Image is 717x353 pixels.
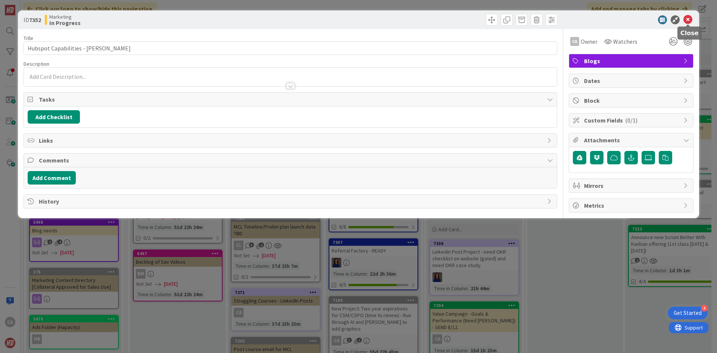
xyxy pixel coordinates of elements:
span: Mirrors [584,181,680,190]
button: Add Checklist [28,110,80,124]
span: Description [24,61,49,67]
span: Watchers [613,37,637,46]
span: ( 0/1 ) [625,117,637,124]
input: type card name here... [24,41,557,55]
div: Get Started [674,309,702,317]
span: Blogs [584,56,680,65]
span: Custom Fields [584,116,680,125]
div: 4 [701,305,708,312]
span: Attachments [584,136,680,145]
b: 7352 [29,16,41,24]
h5: Close [680,30,699,37]
div: CA [570,37,579,46]
span: Metrics [584,201,680,210]
span: Owner [581,37,597,46]
span: Links [39,136,543,145]
span: Support [16,1,34,10]
span: Comments [39,156,543,165]
div: Open Get Started checklist, remaining modules: 4 [668,307,708,319]
span: ID [24,15,41,24]
span: Dates [584,76,680,85]
span: History [39,197,543,206]
span: Tasks [39,95,543,104]
label: Title [24,35,33,41]
button: Add Comment [28,171,76,185]
b: In Progress [49,20,81,26]
span: Block [584,96,680,105]
span: Marketing [49,14,81,20]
